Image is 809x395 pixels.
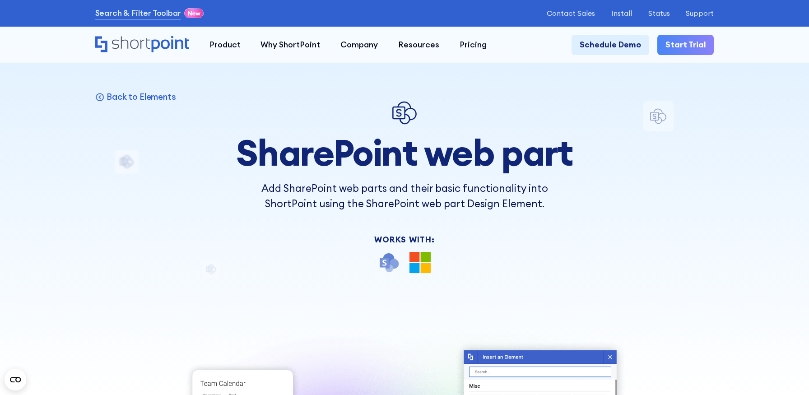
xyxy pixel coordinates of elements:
[95,91,176,102] a: Back to Elements
[95,7,181,19] a: Search & Filter Toolbar
[340,39,378,51] div: Company
[449,35,497,55] a: Pricing
[95,36,189,54] a: Home
[547,9,595,17] a: Contact Sales
[235,181,575,211] p: Add SharePoint web parts and their basic functionality into ShortPoint using the SharePoint web p...
[460,39,487,51] div: Pricing
[409,252,431,273] img: Microsoft 365 logo
[398,39,439,51] div: Resources
[611,9,632,17] a: Install
[657,35,714,55] a: Start Trial
[646,290,809,395] iframe: Chat Widget
[107,91,176,102] p: Back to Elements
[648,9,670,17] a: Status
[686,9,714,17] a: Support
[235,133,575,173] h1: SharePoint web part
[260,39,320,51] div: Why ShortPoint
[209,39,241,51] div: Product
[330,35,388,55] a: Company
[251,35,330,55] a: Why ShortPoint
[5,369,26,390] button: Open CMP widget
[199,35,251,55] a: Product
[392,101,417,125] img: SharePoint Web Part
[572,35,649,55] a: Schedule Demo
[378,252,400,273] img: SharePoint icon
[388,35,450,55] a: Resources
[235,236,575,244] div: Works With:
